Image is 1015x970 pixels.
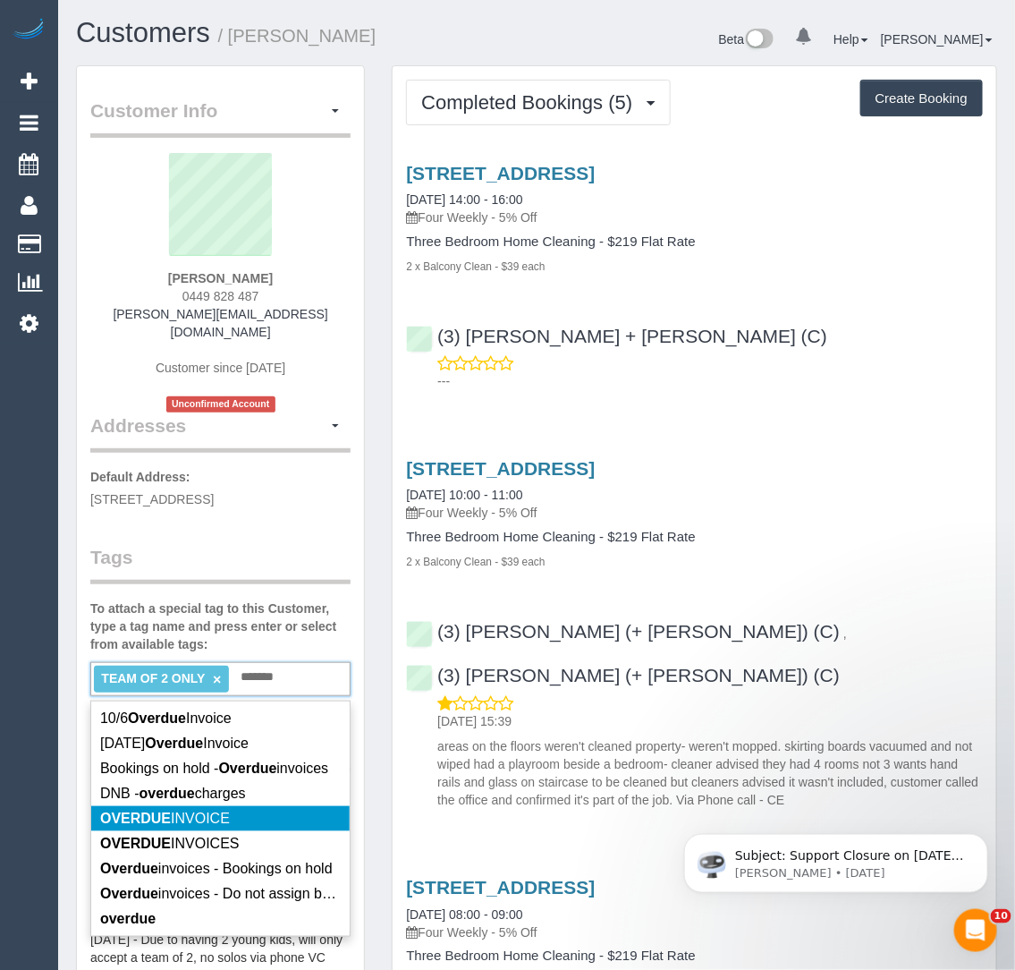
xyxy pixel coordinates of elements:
[406,488,522,502] a: [DATE] 10:00 - 11:00
[156,361,285,375] span: Customer since [DATE]
[406,530,983,545] h4: Three Bedroom Home Cleaning - $219 Flat Rate
[100,811,230,826] span: INVOICE
[168,271,273,285] strong: [PERSON_NAME]
[437,737,983,809] p: areas on the floors weren't cleaned property- weren't mopped. skirting boards vacuumed and not wi...
[437,712,983,730] p: [DATE] 15:39
[100,861,158,876] em: Overdue
[833,32,868,47] a: Help
[166,396,275,412] span: Unconfirmed Account
[90,98,351,138] legend: Customer Info
[406,208,983,226] p: Four Weekly - 5% Off
[406,458,595,479] a: [STREET_ADDRESS]
[90,600,351,653] label: To attach a special tag to this Customer, type a tag name and press enter or select from availabl...
[881,32,993,47] a: [PERSON_NAME]
[100,911,156,926] em: overdue
[860,80,983,117] button: Create Booking
[954,909,997,952] iframe: Intercom live chat
[406,326,827,346] a: (3) [PERSON_NAME] + [PERSON_NAME] (C)
[100,836,171,851] em: OVERDUE
[406,192,522,207] a: [DATE] 14:00 - 16:00
[182,289,259,303] span: 0449 828 487
[406,504,983,522] p: Four Weekly - 5% Off
[406,665,840,685] a: (3) [PERSON_NAME] (+ [PERSON_NAME]) (C)
[140,786,195,801] em: overdue
[406,923,983,941] p: Four Weekly - 5% Off
[719,32,774,47] a: Beta
[213,672,221,687] a: ×
[843,626,847,641] span: ,
[76,17,210,48] a: Customers
[128,710,186,726] em: Overdue
[406,907,522,922] a: [DATE] 08:00 - 09:00
[406,163,595,183] a: [STREET_ADDRESS]
[90,492,214,506] span: [STREET_ADDRESS]
[744,29,774,52] img: New interface
[11,18,47,43] img: Automaid Logo
[101,671,205,685] span: TEAM OF 2 ONLY
[90,544,351,584] legend: Tags
[437,372,983,390] p: ---
[90,468,190,486] label: Default Address:
[406,234,983,250] h4: Three Bedroom Home Cleaning - $219 Flat Rate
[421,91,641,114] span: Completed Bookings (5)
[657,796,1015,922] iframe: Intercom notifications message
[100,761,328,776] span: Bookings on hold - invoices
[406,949,983,964] h4: Three Bedroom Home Cleaning - $219 Flat Rate
[100,786,246,801] span: DNB - charges
[100,886,158,901] em: Overdue
[113,307,327,339] a: [PERSON_NAME][EMAIL_ADDRESS][DOMAIN_NAME]
[219,761,277,776] em: Overdue
[100,710,232,726] span: 10/6 Invoice
[406,260,545,273] small: 2 x Balcony Clean - $39 each
[145,736,203,751] em: Overdue
[100,736,249,751] span: [DATE] Invoice
[100,836,240,851] span: INVOICES
[406,621,840,642] a: (3) [PERSON_NAME] (+ [PERSON_NAME]) (C)
[406,556,545,568] small: 2 x Balcony Clean - $39 each
[406,80,671,125] button: Completed Bookings (5)
[991,909,1011,923] span: 10
[100,811,171,826] em: OVERDUE
[100,861,333,876] span: invoices - Bookings on hold
[100,886,371,901] span: invoices - Do not assign bookings
[218,26,376,46] small: / [PERSON_NAME]
[406,877,595,898] a: [STREET_ADDRESS]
